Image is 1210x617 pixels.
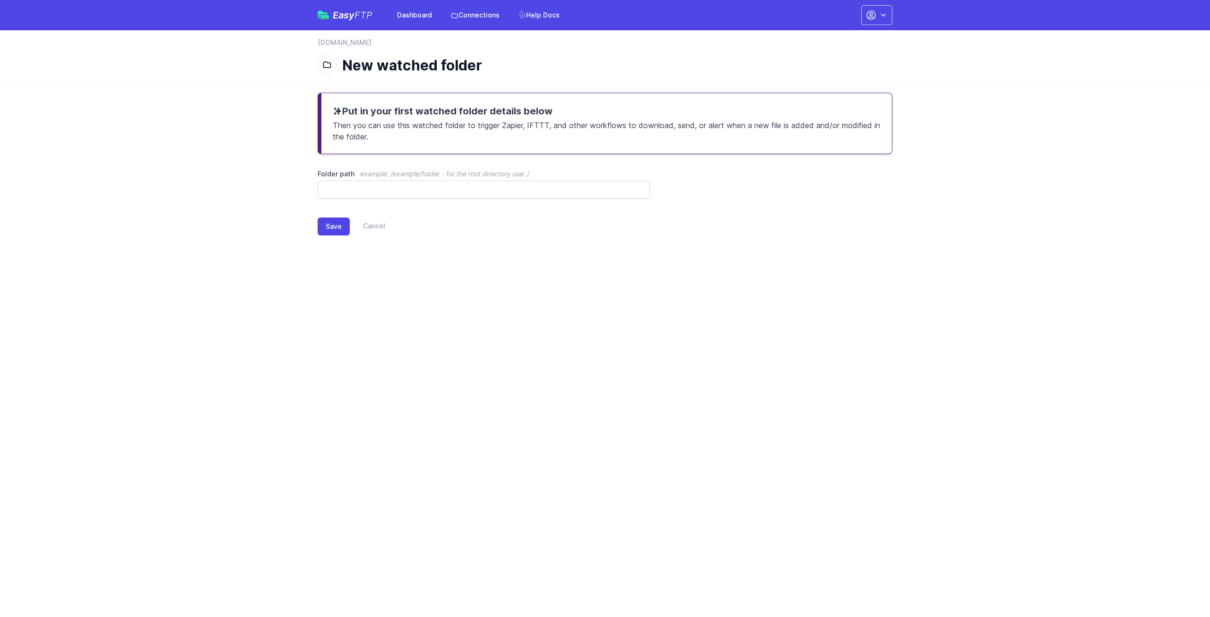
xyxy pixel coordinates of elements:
[333,10,372,20] span: Easy
[360,170,529,178] span: example: /example/folder - for the root directory use: /
[445,7,505,24] a: Connections
[333,104,881,118] h3: Put in your first watched folder details below
[354,9,372,21] span: FTP
[318,169,650,179] label: Folder path
[318,38,892,53] nav: Breadcrumb
[342,57,885,74] h1: New watched folder
[318,38,372,47] a: [DOMAIN_NAME]
[350,217,385,235] a: Cancel
[318,10,372,20] a: EasyFTP
[318,11,329,19] img: easyftp_logo.png
[513,7,565,24] a: Help Docs
[391,7,438,24] a: Dashboard
[318,217,350,235] button: Save
[333,118,881,142] p: Then you can use this watched folder to trigger Zapier, IFTTT, and other workflows to download, s...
